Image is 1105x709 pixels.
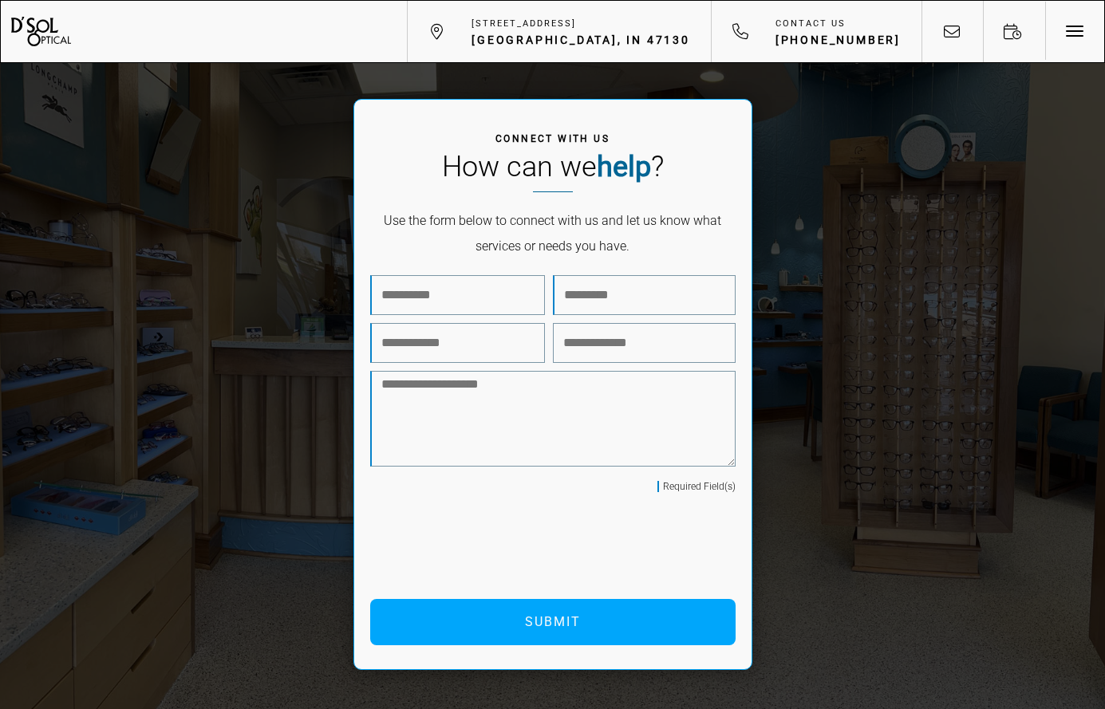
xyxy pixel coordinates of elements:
span: [STREET_ADDRESS] [472,16,690,32]
span: Contact Us [775,16,901,32]
a: [STREET_ADDRESS] [GEOGRAPHIC_DATA], IN 47130 [407,1,711,62]
h2: How can we ? [370,150,736,192]
button: Toggle navigation [1044,1,1104,61]
a: Contact Us [PHONE_NUMBER] [711,1,921,62]
span: [GEOGRAPHIC_DATA], IN 47130 [472,32,690,48]
input: Phone [370,323,545,363]
span: [PHONE_NUMBER] [775,32,901,48]
span: Required Field(s) [657,481,736,492]
p: Use the form below to connect with us and let us know what services or needs you have. [370,208,736,259]
button: Submit [370,599,736,645]
h2: connect with us [370,116,736,146]
iframe: reCAPTCHA [370,505,613,624]
strong: help [597,150,651,183]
